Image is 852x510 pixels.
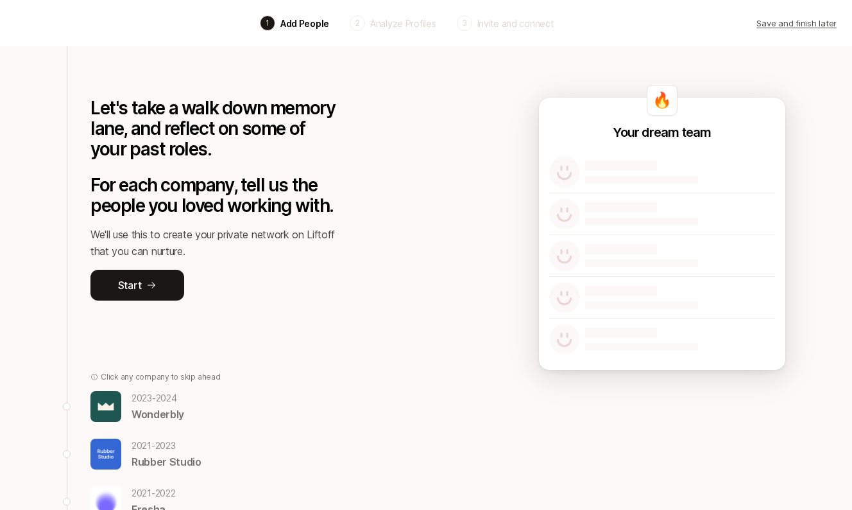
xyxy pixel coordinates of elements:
p: Your dream team [613,123,711,141]
div: 🔥 [647,85,677,116]
p: 2 [355,17,360,29]
img: default-avatar.svg [549,240,580,271]
img: default-avatar.svg [549,324,580,355]
p: Let's take a walk down memory lane, and reflect on some of your past roles. [90,98,337,159]
p: Analyze Profiles [370,17,436,30]
p: Rubber Studio [132,453,201,470]
p: Click any company to skip ahead [101,371,221,383]
p: For each company, tell us the people you loved working with. [90,175,337,216]
p: 2021 - 2022 [132,486,176,501]
img: default-avatar.svg [549,282,580,313]
p: 3 [462,17,467,29]
p: 1 [266,17,269,29]
img: default-avatar.svg [549,198,580,229]
p: We'll use this to create your private network on Liftoff that you can nurture. [90,226,337,259]
p: Start [118,277,141,294]
p: 2023 - 2024 [132,391,184,406]
p: Add People [280,17,329,30]
button: Start [90,270,184,301]
p: Save and finish later [756,17,837,30]
p: Wonderbly [132,406,184,423]
p: 2021 - 2023 [132,438,201,453]
img: default-avatar.svg [549,157,580,188]
p: Invite and connect [477,17,554,30]
img: a7f3ff2a_023e_489f_a308_2be2b073588e.jpg [90,391,121,422]
img: 10bc8f85_e88a_4a1f_a1de_043f716115bf.jpg [90,439,121,470]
